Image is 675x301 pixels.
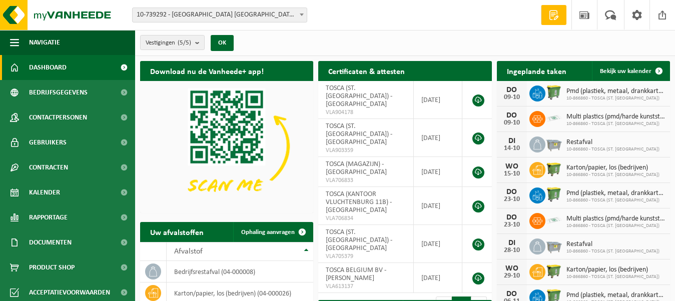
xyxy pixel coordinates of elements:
span: TOSCA (MAGAZIJN) - [GEOGRAPHIC_DATA] [326,160,387,176]
span: Restafval [566,240,659,248]
span: Gebruikers [29,130,67,155]
td: [DATE] [414,157,462,187]
h2: Ingeplande taken [497,61,576,80]
span: Rapportage [29,205,68,230]
div: DO [502,111,522,119]
span: VLA705379 [326,252,406,260]
img: WB-0770-HPE-GN-50 [545,186,562,203]
span: Dashboard [29,55,67,80]
h2: Uw afvalstoffen [140,222,214,241]
span: 10-866860 - TOSCA (ST. [GEOGRAPHIC_DATA]) [566,274,659,280]
count: (5/5) [178,39,191,46]
span: Restafval [566,138,659,146]
span: Ophaling aanvragen [241,229,295,235]
img: Download de VHEPlus App [140,81,313,211]
a: Bekijk uw kalender [592,61,669,81]
span: Multi plastics (pmd/harde kunststoffen/spanbanden/eps/folie naturel/folie gemeng... [566,215,665,223]
span: 10-866860 - TOSCA (ST. [GEOGRAPHIC_DATA]) [566,223,665,229]
img: WB-2500-GAL-GY-01 [545,135,562,152]
span: 10-866860 - TOSCA (ST. [GEOGRAPHIC_DATA]) [566,95,665,101]
span: 10-739292 - TOSCA BELGIUM BV - SCHELLE [133,8,307,22]
span: Kalender [29,180,60,205]
div: 23-10 [502,221,522,228]
span: VLA706834 [326,214,406,222]
div: DO [502,213,522,221]
img: WB-1100-HPE-GN-50 [545,262,562,279]
div: 29-10 [502,272,522,279]
span: Multi plastics (pmd/harde kunststoffen/spanbanden/eps/folie naturel/folie gemeng... [566,113,665,121]
h2: Download nu de Vanheede+ app! [140,61,274,80]
button: Vestigingen(5/5) [140,35,205,50]
span: Documenten [29,230,72,255]
span: Contactpersonen [29,105,87,130]
td: [DATE] [414,263,462,293]
div: 14-10 [502,145,522,152]
span: Karton/papier, los (bedrijven) [566,164,659,172]
span: Karton/papier, los (bedrijven) [566,266,659,274]
td: bedrijfsrestafval (04-000008) [167,261,313,282]
span: Pmd (plastiek, metaal, drankkartons) (bedrijven) [566,87,665,95]
img: LP-SK-00500-LPE-16 [545,211,562,228]
div: WO [502,264,522,272]
img: WB-2500-GAL-GY-01 [545,237,562,254]
span: Contracten [29,155,68,180]
a: Ophaling aanvragen [233,222,312,242]
span: Bekijk uw kalender [600,68,651,74]
span: VLA706833 [326,176,406,184]
td: [DATE] [414,81,462,119]
div: DI [502,137,522,145]
img: LP-SK-00500-LPE-16 [545,109,562,126]
span: TOSCA (ST. [GEOGRAPHIC_DATA]) - [GEOGRAPHIC_DATA] [326,228,392,252]
span: TOSCA (ST. [GEOGRAPHIC_DATA]) - [GEOGRAPHIC_DATA] [326,122,392,146]
span: 10-866860 - TOSCA (ST. [GEOGRAPHIC_DATA]) [566,248,659,254]
span: Afvalstof [174,247,203,255]
span: Bedrijfsgegevens [29,80,88,105]
h2: Certificaten & attesten [318,61,415,80]
span: 10-866860 - TOSCA (ST. [GEOGRAPHIC_DATA]) [566,197,665,203]
span: 10-739292 - TOSCA BELGIUM BV - SCHELLE [132,7,307,22]
span: TOSCA (ST. [GEOGRAPHIC_DATA]) - [GEOGRAPHIC_DATA] [326,84,392,108]
td: [DATE] [414,187,462,225]
div: 09-10 [502,94,522,101]
div: 28-10 [502,247,522,254]
div: WO [502,162,522,170]
div: 09-10 [502,119,522,126]
div: DO [502,290,522,298]
span: Pmd (plastiek, metaal, drankkartons) (bedrijven) [566,291,665,299]
span: TOSCA (KANTOOR VLUCHTENBURG 11B) - [GEOGRAPHIC_DATA] [326,190,392,214]
img: WB-0770-HPE-GN-50 [545,84,562,101]
span: Vestigingen [146,35,191,50]
img: WB-1100-HPE-GN-50 [545,160,562,177]
span: Pmd (plastiek, metaal, drankkartons) (bedrijven) [566,189,665,197]
div: DI [502,239,522,247]
div: 23-10 [502,196,522,203]
td: [DATE] [414,119,462,157]
span: 10-866860 - TOSCA (ST. [GEOGRAPHIC_DATA]) [566,121,665,127]
span: TOSCA BELGIUM BV - [PERSON_NAME] [326,266,386,282]
button: OK [211,35,234,51]
span: VLA903359 [326,146,406,154]
span: 10-866860 - TOSCA (ST. [GEOGRAPHIC_DATA]) [566,146,659,152]
span: Navigatie [29,30,60,55]
span: 10-866860 - TOSCA (ST. [GEOGRAPHIC_DATA]) [566,172,659,178]
div: 15-10 [502,170,522,177]
td: [DATE] [414,225,462,263]
span: VLA904178 [326,108,406,116]
div: DO [502,86,522,94]
span: VLA613137 [326,282,406,290]
div: DO [502,188,522,196]
span: Product Shop [29,255,75,280]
